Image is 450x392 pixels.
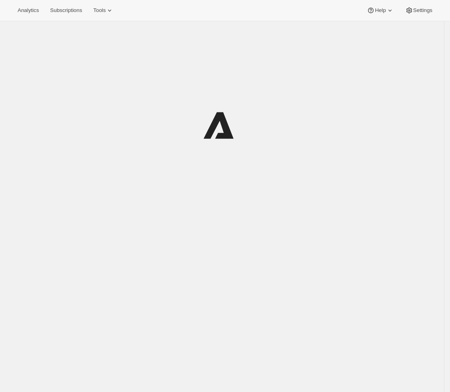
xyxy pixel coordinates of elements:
[375,7,386,14] span: Help
[13,5,44,16] button: Analytics
[45,5,87,16] button: Subscriptions
[50,7,82,14] span: Subscriptions
[18,7,39,14] span: Analytics
[88,5,118,16] button: Tools
[362,5,398,16] button: Help
[413,7,432,14] span: Settings
[400,5,437,16] button: Settings
[93,7,106,14] span: Tools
